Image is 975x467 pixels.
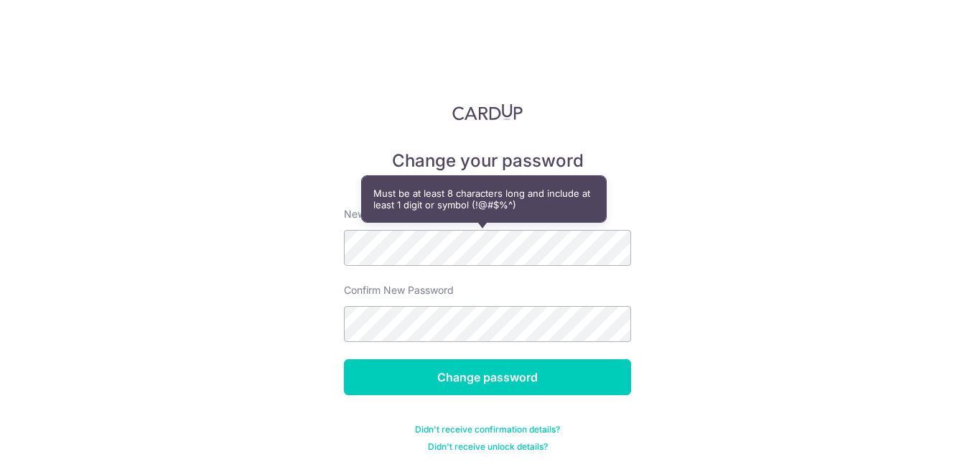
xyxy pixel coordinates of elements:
[415,424,560,435] a: Didn't receive confirmation details?
[344,359,631,395] input: Change password
[344,283,454,297] label: Confirm New Password
[362,176,606,222] div: Must be at least 8 characters long and include at least 1 digit or symbol (!@#$%^)
[452,103,523,121] img: CardUp Logo
[344,207,414,221] label: New password
[344,149,631,172] h5: Change your password
[428,441,548,453] a: Didn't receive unlock details?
